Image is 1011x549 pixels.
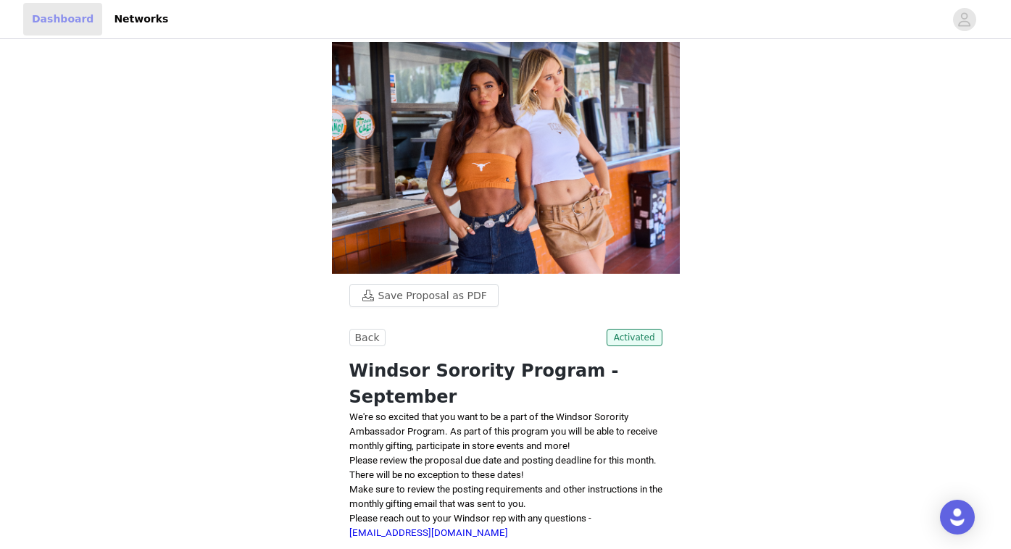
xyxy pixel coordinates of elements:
a: Dashboard [23,3,102,35]
span: Please review the proposal due date and posting deadline for this month. There will be no excepti... [349,455,657,480]
div: avatar [957,8,971,31]
span: Make sure to review the posting requirements and other instructions in the monthly gifting email ... [349,484,662,509]
img: campaign image [332,42,680,274]
h1: Windsor Sorority Program - September [349,358,662,410]
span: We're so excited that you want to be a part of the Windsor Sorority Ambassador Program. As part o... [349,411,657,451]
button: Save Proposal as PDF [349,284,499,307]
a: [EMAIL_ADDRESS][DOMAIN_NAME] [349,527,508,538]
div: Open Intercom Messenger [940,500,975,535]
button: Back [349,329,386,346]
span: Activated [607,329,662,346]
a: Networks [105,3,177,35]
span: Please reach out to your Windsor rep with any questions - [349,513,591,538]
